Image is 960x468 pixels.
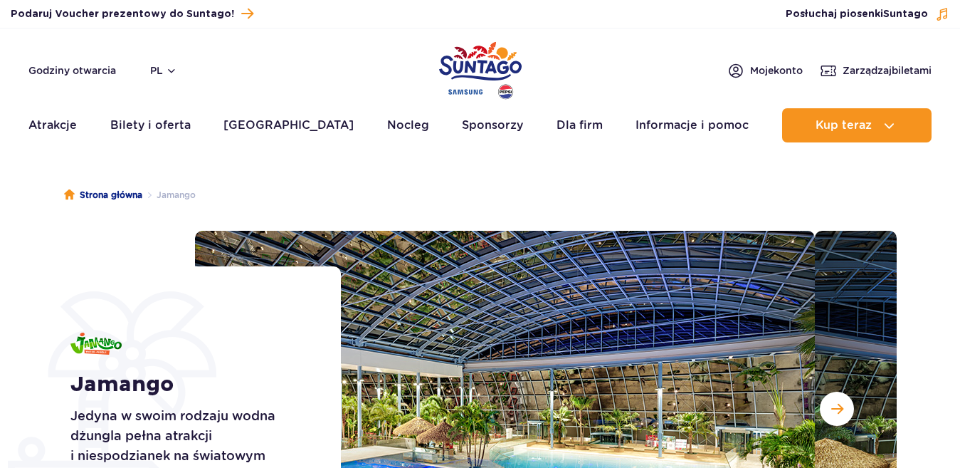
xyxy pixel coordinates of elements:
[11,4,253,24] a: Podaruj Voucher prezentowy do Suntago!
[786,7,949,21] button: Posłuchaj piosenkiSuntago
[70,372,309,397] h1: Jamango
[820,62,932,79] a: Zarządzajbiletami
[843,63,932,78] span: Zarządzaj biletami
[727,62,803,79] a: Mojekonto
[786,7,928,21] span: Posłuchaj piosenki
[557,108,603,142] a: Dla firm
[462,108,523,142] a: Sponsorzy
[782,108,932,142] button: Kup teraz
[387,108,429,142] a: Nocleg
[70,333,122,355] img: Jamango
[820,392,854,426] button: Następny slajd
[816,119,872,132] span: Kup teraz
[635,108,749,142] a: Informacje i pomoc
[28,108,77,142] a: Atrakcje
[64,188,142,202] a: Strona główna
[11,7,234,21] span: Podaruj Voucher prezentowy do Suntago!
[883,9,928,19] span: Suntago
[110,108,191,142] a: Bilety i oferta
[750,63,803,78] span: Moje konto
[223,108,354,142] a: [GEOGRAPHIC_DATA]
[142,188,196,202] li: Jamango
[150,63,177,78] button: pl
[28,63,116,78] a: Godziny otwarcia
[439,36,522,101] a: Park of Poland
